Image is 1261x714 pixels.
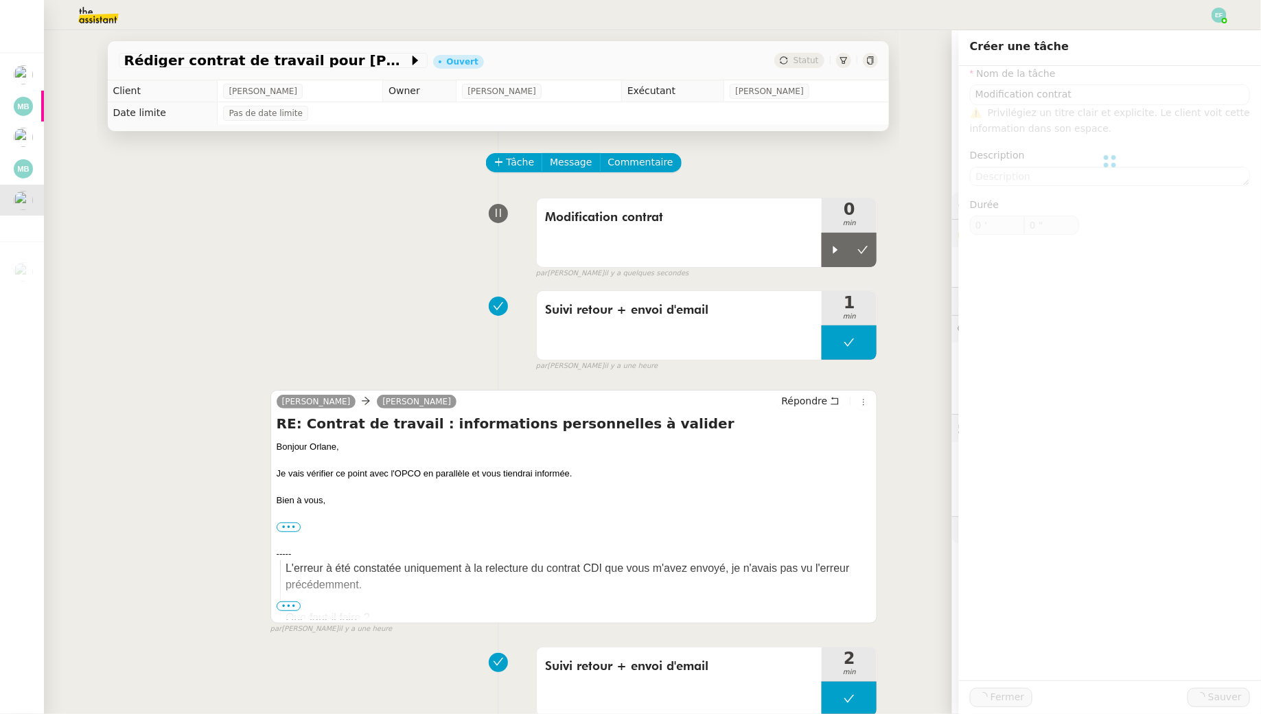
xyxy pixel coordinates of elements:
img: svg [14,97,33,116]
span: [PERSON_NAME] [467,84,536,98]
small: [PERSON_NAME] [270,623,393,635]
span: Pas de date limite [229,106,303,120]
div: L'erreur à été constatée uniquement à la relecture du contrat CDI que vous m'avez envoyé, je n'av... [286,560,871,593]
span: ⏲️ [958,295,1058,306]
span: Tâche [507,154,535,170]
img: svg [14,159,33,178]
small: [PERSON_NAME] [536,268,689,279]
img: users%2FQNmrJKjvCnhZ9wRJPnUNc9lj8eE3%2Favatar%2F5ca36b56-0364-45de-a850-26ae83da85f1 [14,65,33,84]
a: [PERSON_NAME] [277,395,356,408]
button: Tâche [486,153,543,172]
td: Exécutant [621,80,724,102]
span: ⚙️ [958,198,1029,214]
td: Client [108,80,218,102]
span: il y a quelques secondes [604,268,689,279]
span: min [822,667,877,678]
a: [PERSON_NAME] [377,395,456,408]
span: 🧴 [958,525,1000,535]
div: Bonjour Orlane, [277,440,872,454]
h4: RE: Contrat de travail : informations personnelles à valider [277,414,872,433]
button: Sauver [1188,688,1250,707]
span: 🔐 [958,225,1047,241]
span: il y a une heure [338,623,392,635]
button: Commentaire [600,153,682,172]
span: 2 [822,650,877,667]
span: Commentaire [608,154,673,170]
span: par [270,623,282,635]
button: Message [542,153,600,172]
span: Répondre [781,394,827,408]
span: Suivi retour + envoi d'email [545,656,814,677]
span: min [822,218,877,229]
span: par [536,360,548,372]
span: 1 [822,295,877,311]
span: ••• [277,601,301,611]
span: Statut [794,56,819,65]
span: [PERSON_NAME] [735,84,804,98]
small: [PERSON_NAME] [536,360,658,372]
div: ⏲️Tâches 39:53 [952,288,1261,314]
div: Bien à vous, [277,494,872,507]
label: ••• [277,522,301,532]
button: Répondre [776,393,844,408]
div: ⚙️Procédures [952,192,1261,219]
div: Que faut-il faire ? [286,610,871,626]
div: ----- [277,547,872,561]
span: min [822,311,877,323]
td: Owner [383,80,456,102]
img: users%2FutyFSk64t3XkVZvBICD9ZGkOt3Y2%2Favatar%2F51cb3b97-3a78-460b-81db-202cf2efb2f3 [14,262,33,281]
div: Ouvert [447,58,478,66]
span: Suivi retour + envoi d'email [545,300,814,321]
span: Message [550,154,592,170]
img: svg [1212,8,1227,23]
button: Fermer [970,688,1032,707]
div: Je vais vérifier ce point avec l'OPCO en parallèle et vous tiendrai informée. [277,467,872,481]
div: 🧴Autres [952,517,1261,544]
div: 🕵️Autres demandes en cours 8 [952,415,1261,441]
span: 0 [822,201,877,218]
span: par [536,268,548,279]
span: Modification contrat [545,207,814,228]
span: Rédiger contrat de travail pour [PERSON_NAME] [124,54,408,67]
span: Créer une tâche [970,40,1069,53]
div: 🔐Données client [952,220,1261,246]
span: 💬 [958,323,1070,334]
img: users%2FSg6jQljroSUGpSfKFUOPmUmNaZ23%2Favatar%2FUntitled.png [14,128,33,147]
div: 💬Commentaires 1 [952,316,1261,343]
span: il y a une heure [604,360,658,372]
span: 🕵️ [958,422,1129,433]
td: Date limite [108,102,218,124]
img: users%2FQNmrJKjvCnhZ9wRJPnUNc9lj8eE3%2Favatar%2F5ca36b56-0364-45de-a850-26ae83da85f1 [14,191,33,210]
span: [PERSON_NAME] [229,84,297,98]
